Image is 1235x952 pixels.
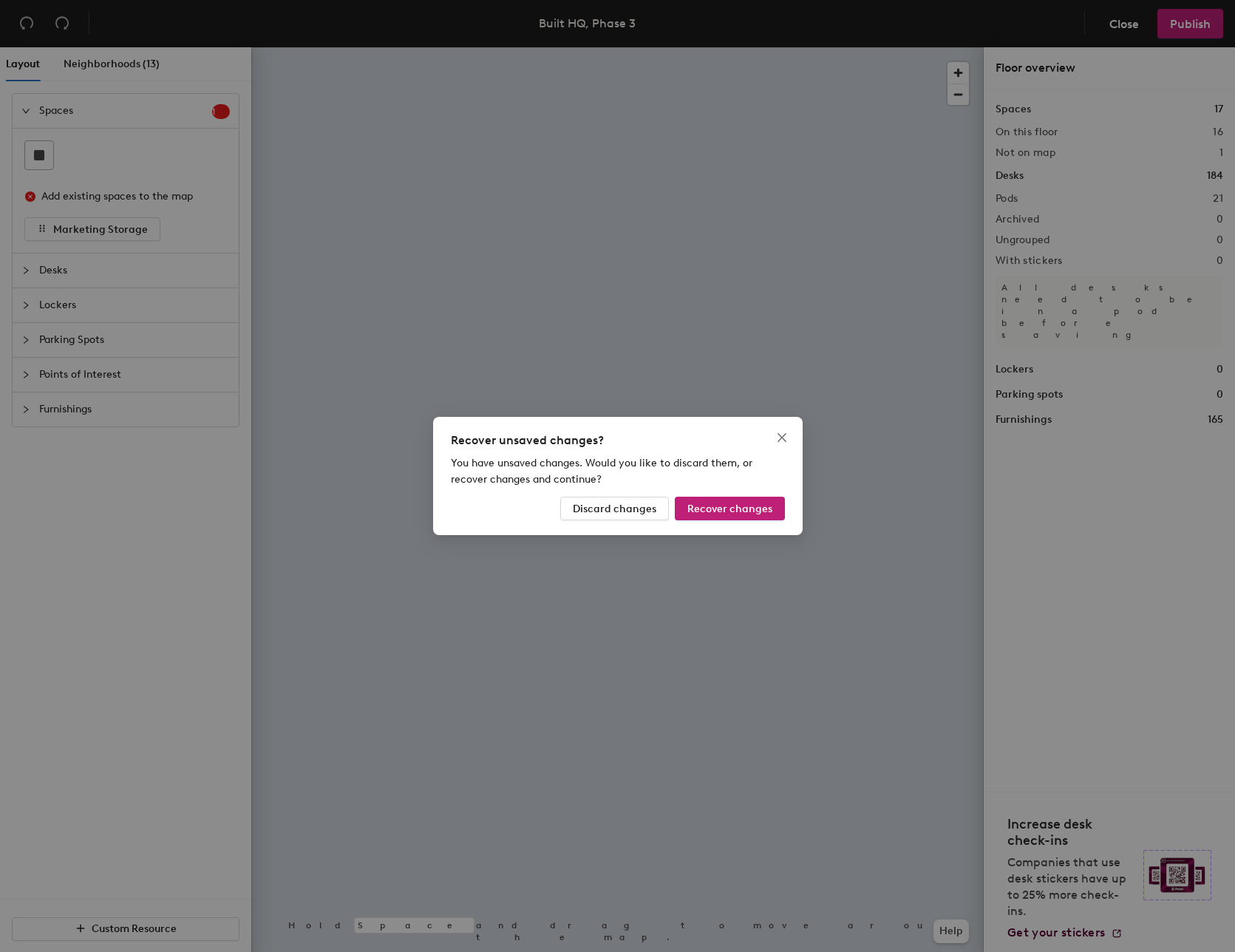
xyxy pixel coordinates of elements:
span: close [776,432,788,443]
button: Recover changes [675,497,785,520]
button: Discard changes [560,497,669,520]
span: You have unsaved changes. Would you like to discard them, or recover changes and continue? [451,457,752,486]
span: Close [770,432,794,443]
button: Close [770,426,794,449]
div: Recover unsaved changes? [451,432,785,449]
span: Discard changes [573,503,656,515]
span: Recover changes [687,503,772,515]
